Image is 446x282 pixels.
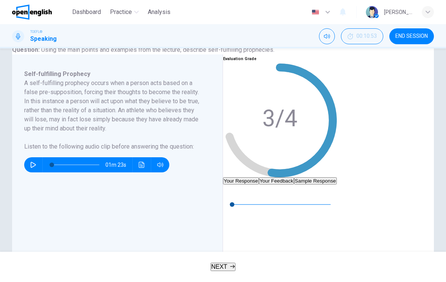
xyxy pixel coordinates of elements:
[12,45,434,54] h6: Question :
[145,5,173,19] button: Analysis
[389,28,434,44] button: END SESSION
[211,263,228,270] span: NEXT
[366,6,378,18] img: Profile picture
[12,5,69,20] a: OpenEnglish logo
[223,177,337,184] div: basic tabs example
[69,5,104,19] button: Dashboard
[262,105,297,132] text: 3/4
[148,8,170,17] span: Analysis
[223,54,337,64] h6: Evaluation Grade
[30,34,57,43] h1: Speaking
[384,8,413,17] div: [PERSON_NAME]
[41,46,274,53] span: Using the main points and examples from the lecture, describe self-fulfilling prophecies.
[211,263,236,271] button: NEXT
[341,28,383,44] div: Hide
[72,8,101,17] span: Dashboard
[311,9,320,15] img: en
[107,5,142,19] button: Practice
[319,28,335,44] div: Mute
[24,79,201,133] h6: A self-fulfilling prophecy occurs when a person acts based on a false pre-supposition, forcing th...
[341,28,383,44] button: 00:10:53
[259,177,294,184] button: Your Feedback
[24,142,201,151] h6: Listen to the following audio clip before answering the question :
[223,212,337,218] span: 00m 58s
[105,157,132,172] span: 01m 23s
[110,8,132,17] span: Practice
[395,33,428,39] span: END SESSION
[24,70,90,77] span: Self-fulfilling Prophecy
[136,157,148,172] button: Click to see the audio transcription
[356,33,377,39] span: 00:10:53
[223,177,259,184] button: Your Response
[12,5,52,20] img: OpenEnglish logo
[30,29,42,34] span: TOEFL®
[294,177,337,184] button: Sample Response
